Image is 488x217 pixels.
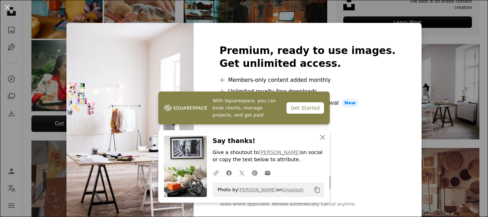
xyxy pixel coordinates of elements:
[219,44,395,70] h2: Premium, ready to use images. Get unlimited access.
[219,87,395,96] li: Unlimited royalty-free downloads
[223,166,235,180] a: Share on Facebook
[287,102,324,114] div: Get Started
[261,166,274,180] a: Share over email
[213,136,324,146] h3: Say thanks!
[164,103,207,113] img: file-1747939142011-51e5cc87e3c9
[311,184,323,196] button: Copy to clipboard
[248,166,261,180] a: Share on Pinterest
[213,97,281,119] span: With Squarespace, you can book clients, manage projects, and get paid.
[158,92,330,124] a: With Squarespace, you can book clients, manage projects, and get paid.Get Started
[213,149,324,163] p: Give a shoutout to on social or copy the text below to attribute.
[342,99,359,107] span: New
[235,166,248,180] a: Share on Twitter
[219,76,395,84] li: Members-only content added monthly
[238,187,277,192] a: [PERSON_NAME]
[214,184,304,196] span: Photo by on
[259,149,300,155] a: [PERSON_NAME]
[282,187,303,192] a: Unsplash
